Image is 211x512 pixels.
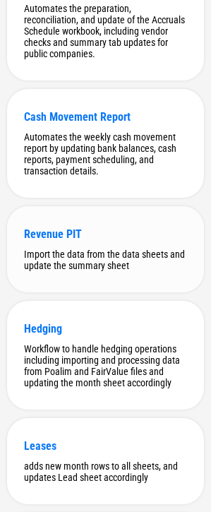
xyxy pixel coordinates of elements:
[24,343,187,388] div: Workflow to handle hedging operations including importing and processing data from Poalim and Fai...
[24,227,187,241] div: Revenue PIT
[24,322,187,335] div: Hedging
[24,439,187,453] div: Leases
[24,131,187,177] div: Automates the weekly cash movement report by updating bank balances, cash reports, payment schedu...
[24,3,187,59] div: Automates the preparation, reconciliation, and update of the Accruals Schedule workbook, includin...
[24,249,187,271] div: Import the data from the data sheets and update the summary sheet
[24,460,187,483] div: adds new month rows to all sheets, and updates Lead sheet accordingly
[24,110,187,124] div: Cash Movement Report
